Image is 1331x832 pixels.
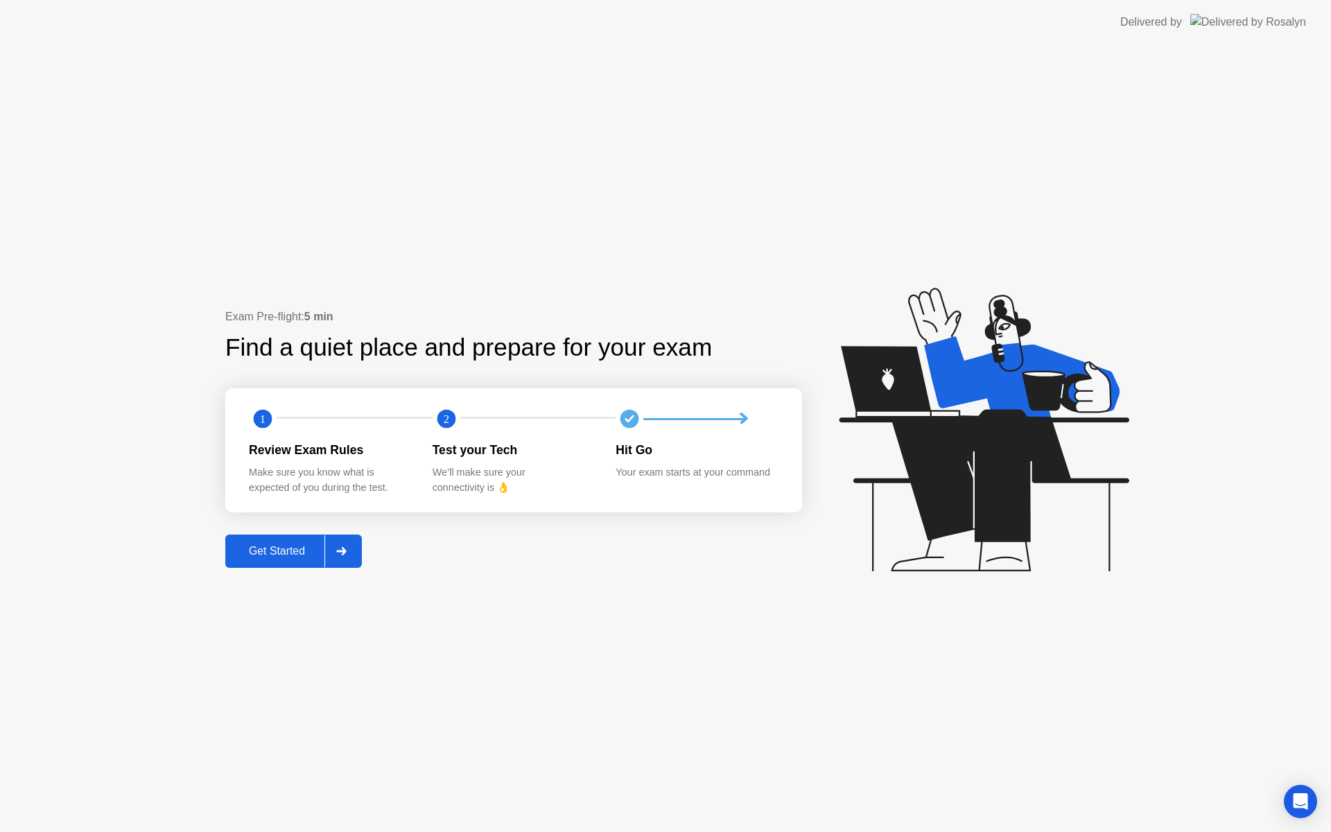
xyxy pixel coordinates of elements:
[260,413,266,426] text: 1
[433,441,594,459] div: Test your Tech
[249,441,410,459] div: Review Exam Rules
[229,545,324,557] div: Get Started
[444,413,449,426] text: 2
[225,329,714,366] div: Find a quiet place and prepare for your exam
[616,465,777,480] div: Your exam starts at your command
[249,465,410,495] div: Make sure you know what is expected of you during the test.
[1190,14,1306,30] img: Delivered by Rosalyn
[225,309,802,325] div: Exam Pre-flight:
[225,535,362,568] button: Get Started
[304,311,333,322] b: 5 min
[1284,785,1317,818] div: Open Intercom Messenger
[616,441,777,459] div: Hit Go
[433,465,594,495] div: We’ll make sure your connectivity is 👌
[1120,14,1182,31] div: Delivered by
